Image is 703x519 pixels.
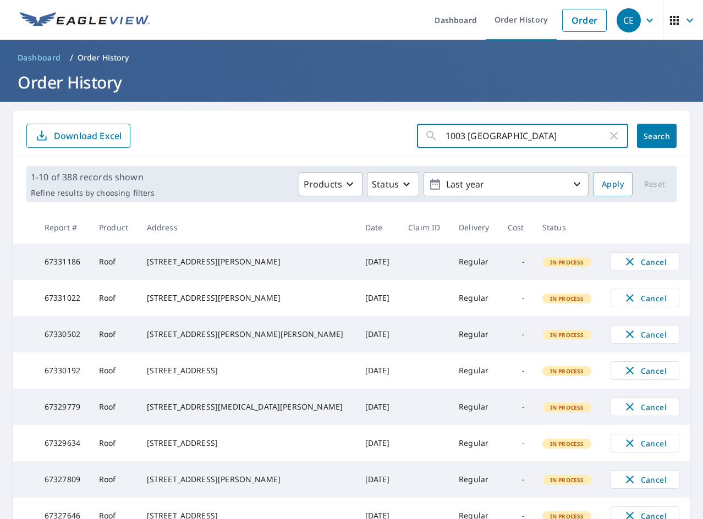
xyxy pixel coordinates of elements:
button: Cancel [611,325,679,344]
span: In Process [543,404,591,411]
span: Dashboard [18,52,61,63]
td: [DATE] [356,316,399,352]
button: Status [367,172,419,196]
td: Roof [90,461,138,498]
img: EV Logo [20,12,150,29]
td: - [499,280,534,316]
span: In Process [543,258,591,266]
span: In Process [543,367,591,375]
div: [STREET_ADDRESS] [147,365,348,376]
td: 67329779 [36,389,90,425]
th: Status [534,211,602,244]
p: Refine results by choosing filters [31,188,155,198]
span: Cancel [622,400,668,413]
div: CE [617,8,641,32]
td: Regular [450,244,499,280]
button: Products [299,172,363,196]
span: Cancel [622,328,668,341]
p: Download Excel [54,130,122,142]
td: Roof [90,316,138,352]
span: In Process [543,476,591,484]
td: Roof [90,244,138,280]
td: 67331022 [36,280,90,316]
button: Cancel [611,252,679,271]
td: 67330192 [36,352,90,389]
div: [STREET_ADDRESS] [147,438,348,449]
input: Address, Report #, Claim ID, etc. [446,120,607,151]
button: Cancel [611,289,679,307]
button: Download Excel [26,124,130,148]
li: / [70,51,73,64]
button: Cancel [611,397,679,416]
th: Address [138,211,356,244]
span: In Process [543,440,591,448]
p: Last year [442,175,570,194]
td: [DATE] [356,425,399,461]
td: 67330502 [36,316,90,352]
td: Roof [90,280,138,316]
button: Cancel [611,434,679,452]
th: Date [356,211,399,244]
td: [DATE] [356,280,399,316]
div: [STREET_ADDRESS][PERSON_NAME][PERSON_NAME] [147,329,348,340]
button: Apply [593,172,633,196]
td: Roof [90,352,138,389]
nav: breadcrumb [13,49,690,67]
td: - [499,425,534,461]
a: Order [562,9,607,32]
span: In Process [543,295,591,302]
div: [STREET_ADDRESS][PERSON_NAME] [147,256,348,267]
td: [DATE] [356,352,399,389]
td: Regular [450,280,499,316]
span: Cancel [622,255,668,268]
p: Order History [78,52,129,63]
td: Roof [90,425,138,461]
div: [STREET_ADDRESS][PERSON_NAME] [147,474,348,485]
td: [DATE] [356,461,399,498]
button: Cancel [611,470,679,489]
a: Dashboard [13,49,65,67]
td: 67329634 [36,425,90,461]
th: Cost [499,211,534,244]
td: - [499,316,534,352]
h1: Order History [13,71,690,93]
td: 67331186 [36,244,90,280]
span: Cancel [622,364,668,377]
td: Roof [90,389,138,425]
div: [STREET_ADDRESS][PERSON_NAME] [147,292,348,303]
th: Report # [36,211,90,244]
th: Delivery [450,211,499,244]
span: Cancel [622,473,668,486]
td: [DATE] [356,244,399,280]
td: Regular [450,389,499,425]
button: Last year [424,172,589,196]
p: Products [304,178,342,191]
div: [STREET_ADDRESS][MEDICAL_DATA][PERSON_NAME] [147,401,348,412]
button: Cancel [611,361,679,380]
td: - [499,244,534,280]
td: Regular [450,352,499,389]
td: - [499,461,534,498]
td: - [499,389,534,425]
button: Search [637,124,677,148]
td: [DATE] [356,389,399,425]
td: - [499,352,534,389]
td: Regular [450,316,499,352]
th: Product [90,211,138,244]
span: Apply [602,178,624,191]
p: 1-10 of 388 records shown [31,170,155,184]
p: Status [372,178,399,191]
span: Cancel [622,291,668,305]
td: 67327809 [36,461,90,498]
span: Search [646,131,668,141]
span: In Process [543,331,591,339]
th: Claim ID [399,211,450,244]
td: Regular [450,461,499,498]
span: Cancel [622,437,668,450]
td: Regular [450,425,499,461]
